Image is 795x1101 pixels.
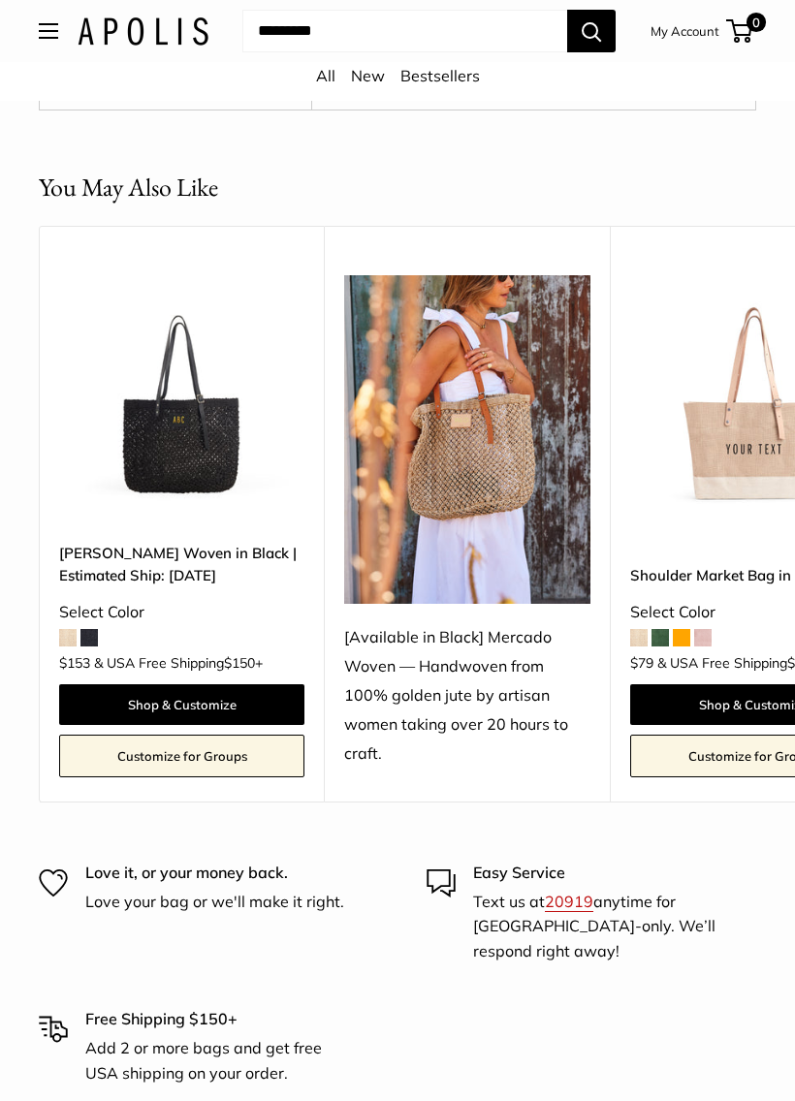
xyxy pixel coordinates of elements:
[473,890,737,964] p: Text us at anytime for [GEOGRAPHIC_DATA]-only. We’ll respond right away!
[545,892,593,911] a: 20919
[85,1036,349,1085] p: Add 2 or more bags and get free USA shipping on your order.
[344,275,590,604] img: [Available in Black] Mercado Woven — Handwoven from 100% golden jute by artisan women taking over...
[39,169,218,206] h2: You May Also Like
[567,10,616,52] button: Search
[224,654,255,672] span: $150
[85,861,344,886] p: Love it, or your money back.
[316,66,335,85] a: All
[59,275,304,520] a: Mercado Woven in Black | Estimated Ship: Oct. 19thMercado Woven in Black | Estimated Ship: Oct. 19th
[59,735,304,777] a: Customize for Groups
[39,23,58,39] button: Open menu
[351,66,385,85] a: New
[59,542,304,587] a: [PERSON_NAME] Woven in Black | Estimated Ship: [DATE]
[78,17,208,46] img: Apolis
[59,654,90,672] span: $153
[16,1027,207,1085] iframe: Sign Up via Text for Offers
[400,66,480,85] a: Bestsellers
[630,654,653,672] span: $79
[473,861,737,886] p: Easy Service
[59,684,304,725] a: Shop & Customize
[728,19,752,43] a: 0
[242,10,567,52] input: Search...
[344,623,590,769] div: [Available in Black] Mercado Woven — Handwoven from 100% golden jute by artisan women taking over...
[85,1007,349,1032] p: Free Shipping $150+
[651,19,719,43] a: My Account
[59,275,304,520] img: Mercado Woven in Black | Estimated Ship: Oct. 19th
[94,656,263,670] span: & USA Free Shipping +
[747,13,766,32] span: 0
[59,598,304,627] div: Select Color
[85,890,344,915] p: Love your bag or we'll make it right.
